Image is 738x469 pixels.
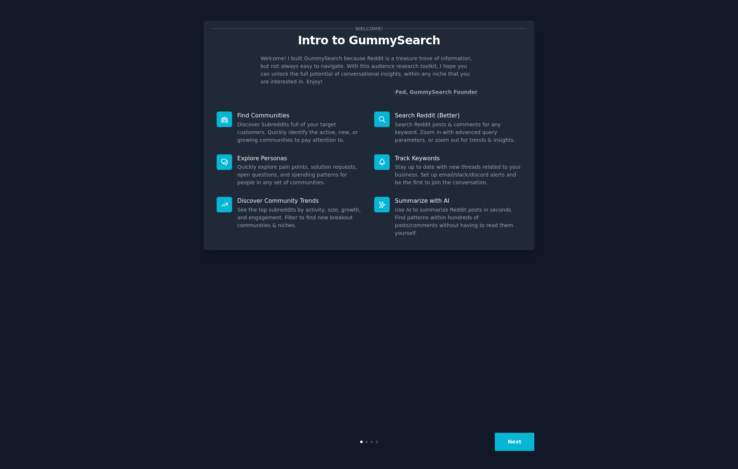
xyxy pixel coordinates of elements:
p: Welcome! I built GummySearch because Reddit is a treasure trove of information, but not always ea... [261,55,477,86]
dd: Quickly explore pain points, solution requests, open questions, and spending patterns for people ... [237,163,364,186]
p: Intro to GummySearch [211,34,527,47]
p: Find Communities [237,112,364,119]
span: Welcome! [354,25,384,32]
dd: Stay up to date with new threads related to your business. Set up email/slack/discord alerts and ... [395,163,521,186]
p: Search Reddit (Better) [395,112,521,119]
dd: Discover Subreddits full of your target customers. Quickly identify the active, new, or growing c... [237,121,364,144]
p: Explore Personas [237,154,364,162]
a: Fed, GummySearch Founder [395,89,477,95]
button: Next [495,433,534,451]
dd: Use AI to summarize Reddit posts in seconds. Find patterns within hundreds of posts/comments with... [395,206,521,237]
p: Summarize with AI [395,197,521,205]
p: Track Keywords [395,154,521,162]
p: Discover Community Trends [237,197,364,205]
dd: See the top subreddits by activity, size, growth, and engagement. Filter to find new breakout com... [237,206,364,229]
div: - [393,88,477,96]
dd: Search Reddit posts & comments for any keyword. Zoom in with advanced query parameters, or zoom o... [395,121,521,144]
